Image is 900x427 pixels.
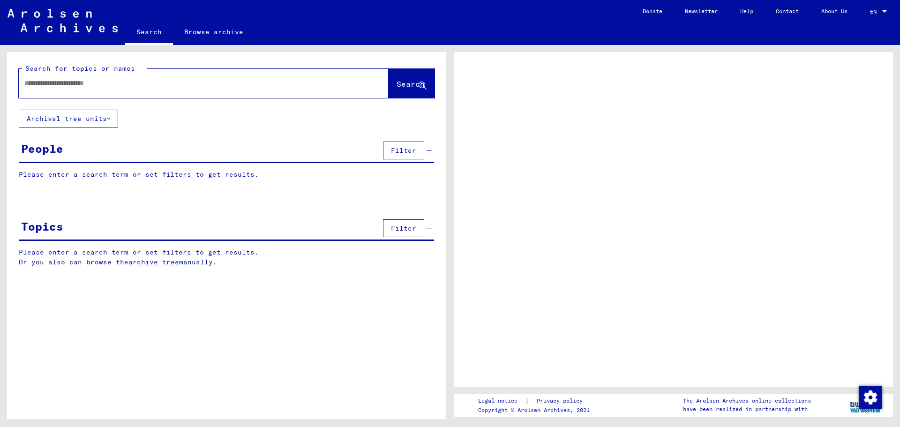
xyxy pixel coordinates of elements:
div: | [478,396,594,406]
a: Privacy policy [529,396,594,406]
button: Filter [383,219,424,237]
a: archive tree [128,258,179,266]
p: Please enter a search term or set filters to get results. [19,170,434,180]
div: Topics [21,218,63,235]
img: yv_logo.png [848,393,883,417]
img: Change consent [859,386,882,409]
button: Filter [383,142,424,159]
div: People [21,140,63,157]
img: Arolsen_neg.svg [7,9,118,32]
a: Legal notice [478,396,525,406]
p: have been realized in partnership with [683,405,811,413]
a: Browse archive [173,21,255,43]
span: Search [397,79,425,89]
span: Filter [391,146,416,155]
button: Archival tree units [19,110,118,127]
p: Copyright © Arolsen Archives, 2021 [478,406,594,414]
span: EN [870,8,880,15]
button: Search [389,69,435,98]
mat-label: Search for topics or names [25,64,135,73]
p: The Arolsen Archives online collections [683,397,811,405]
a: Search [125,21,173,45]
span: Filter [391,224,416,232]
p: Please enter a search term or set filters to get results. Or you also can browse the manually. [19,247,435,267]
